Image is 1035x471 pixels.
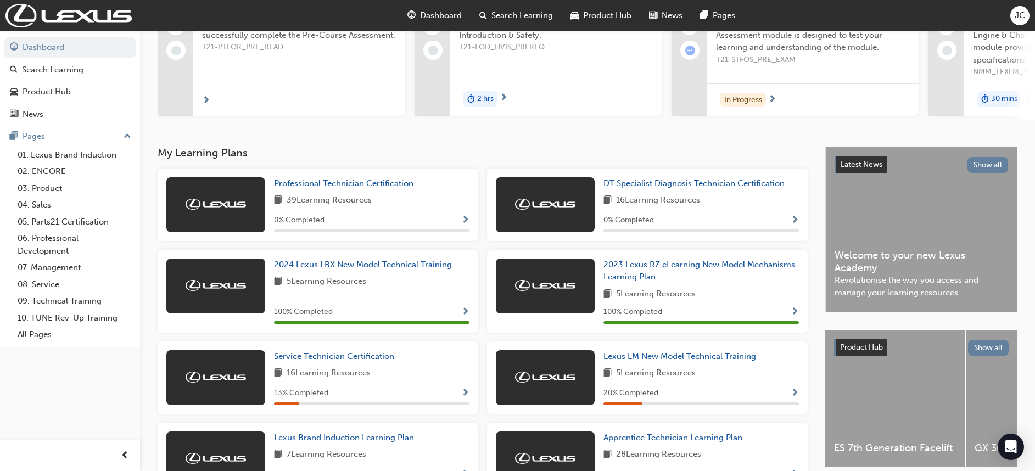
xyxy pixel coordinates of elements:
span: book-icon [603,288,612,301]
span: Dashboard [420,9,462,22]
a: News [4,104,136,125]
span: learningRecordVerb_ATTEMPT-icon [685,46,695,55]
span: book-icon [274,448,282,462]
a: Dashboard [4,37,136,58]
button: Pages [4,126,136,147]
span: 30 mins [991,93,1017,105]
a: Latest NewsShow allWelcome to your new Lexus AcademyRevolutionise the way you access and manage y... [825,147,1017,312]
span: car-icon [10,87,18,97]
span: 16 Learning Resources [287,367,371,380]
span: Show Progress [791,307,799,317]
span: DT Specialist Diagnosis Technician Certification [603,178,785,188]
span: Revolutionise the way you access and manage your learning resources. [835,274,1008,299]
a: pages-iconPages [691,4,744,27]
span: book-icon [603,367,612,380]
span: T21-STFOS_PRE_EXAM [716,54,910,66]
a: car-iconProduct Hub [562,4,640,27]
button: Show all [967,157,1009,173]
a: DT Specialist Diagnosis Technician Certification [603,177,789,190]
a: search-iconSearch Learning [471,4,562,27]
span: 0 % Completed [274,214,325,227]
button: Show Progress [791,214,799,227]
span: book-icon [274,194,282,208]
span: The Fundamentals of Service Pre-Course Assessment module is designed to test your learning and un... [716,16,910,54]
a: 08. Service [13,276,136,293]
span: 20 % Completed [603,387,658,400]
span: search-icon [479,9,487,23]
img: Trak [5,4,132,27]
img: Trak [186,453,246,464]
span: Search Learning [491,9,553,22]
a: news-iconNews [640,4,691,27]
span: pages-icon [10,132,18,142]
span: T21-PTFOR_PRE_READ [202,41,396,54]
div: Pages [23,130,45,143]
span: search-icon [10,65,18,75]
span: Product Hub [840,343,883,352]
span: JC [1015,9,1025,22]
span: Show Progress [791,389,799,399]
span: learningRecordVerb_NONE-icon [942,46,952,55]
a: 2023 Lexus RZ eLearning New Model Mechanisms Learning Plan [603,259,799,283]
a: Lexus Brand Induction Learning Plan [274,431,418,444]
span: book-icon [603,194,612,208]
span: Lexus LM New Model Technical Training [603,351,756,361]
span: Pages [713,9,735,22]
span: next-icon [768,95,776,105]
span: car-icon [570,9,579,23]
span: Professional Technician Certification [274,178,413,188]
span: 5 Learning Resources [287,275,366,289]
a: 02. ENCORE [13,163,136,180]
a: 07. Management [13,259,136,276]
span: 2 hrs [477,93,494,105]
button: Show Progress [791,386,799,400]
span: Welcome to your new Lexus Academy [835,249,1008,274]
img: Trak [186,372,246,383]
span: 0 % Completed [603,214,654,227]
a: guage-iconDashboard [399,4,471,27]
span: 2023 Lexus RZ eLearning New Model Mechanisms Learning Plan [603,260,795,282]
button: Show Progress [461,214,469,227]
span: 2024 Lexus LBX New Model Technical Training [274,260,452,270]
div: In Progress [720,93,766,108]
img: Trak [515,453,575,464]
a: Apprentice Technician Learning Plan [603,431,747,444]
a: Service Technician Certification [274,350,399,363]
a: 03. Product [13,180,136,197]
span: News [662,9,682,22]
span: prev-icon [121,449,129,463]
a: 2024 Lexus LBX New Model Technical Training [274,259,456,271]
span: 100 % Completed [603,306,662,318]
span: Product Hub [583,9,631,22]
span: duration-icon [467,92,475,106]
span: 16 Learning Resources [616,194,700,208]
a: 09. Technical Training [13,293,136,310]
span: 7 Learning Resources [287,448,366,462]
span: Show Progress [791,216,799,226]
button: Show Progress [461,386,469,400]
span: learningRecordVerb_NONE-icon [171,46,181,55]
span: guage-icon [407,9,416,23]
button: JC [1010,6,1030,25]
div: Product Hub [23,86,71,98]
span: 13 % Completed [274,387,328,400]
a: 10. TUNE Rev-Up Training [13,310,136,327]
div: News [23,108,43,121]
a: Search Learning [4,60,136,80]
span: Lexus Brand Induction Learning Plan [274,433,414,442]
span: next-icon [1023,93,1032,103]
span: Latest News [841,160,882,169]
span: T21-FOD_HVIS_PREREQ [459,41,653,54]
span: Apprentice Technician Learning Plan [603,433,742,442]
a: Product Hub [4,82,136,102]
span: next-icon [202,96,210,106]
span: 100 % Completed [274,306,333,318]
div: Open Intercom Messenger [998,434,1024,460]
span: next-icon [500,93,508,103]
div: Search Learning [22,64,83,76]
a: Latest NewsShow all [835,156,1008,173]
a: 05. Parts21 Certification [13,214,136,231]
span: book-icon [274,367,282,380]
